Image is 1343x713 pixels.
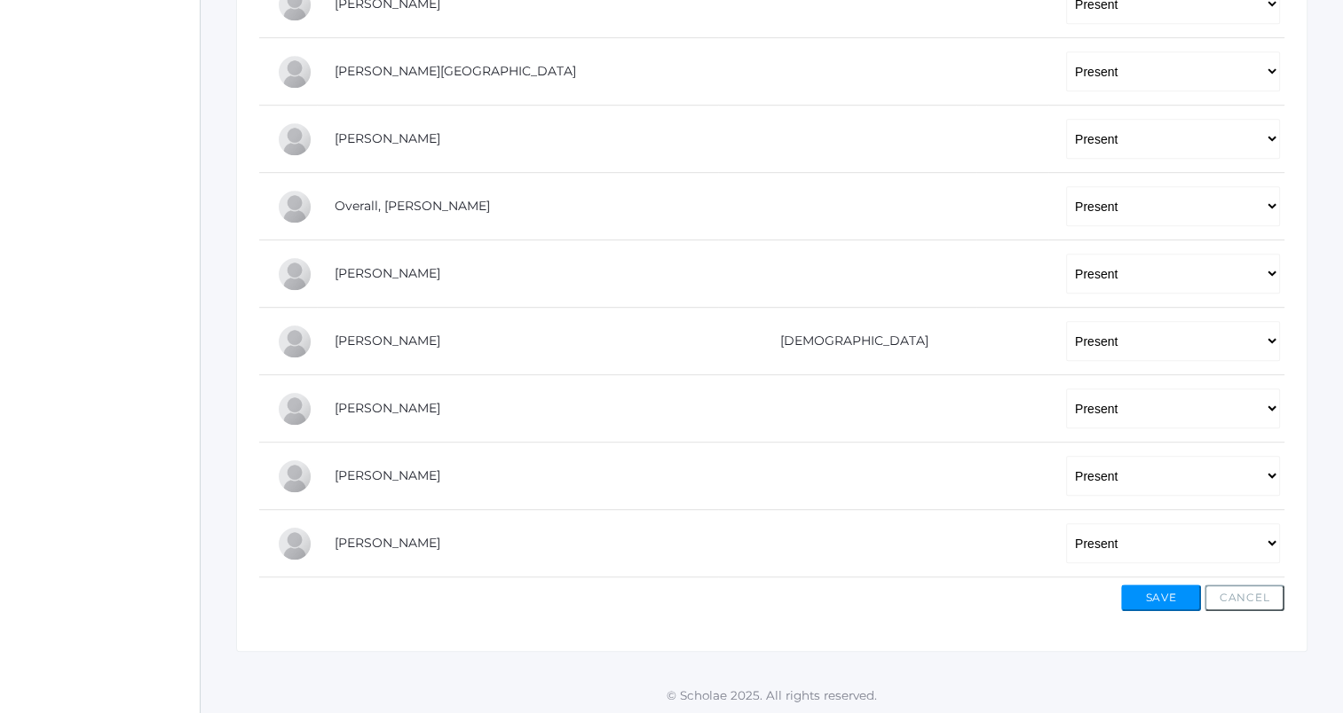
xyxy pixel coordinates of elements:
[1205,584,1284,611] button: Cancel
[277,54,312,90] div: Shelby Hill
[277,391,312,427] div: Olivia Puha
[335,198,490,214] a: Overall, [PERSON_NAME]
[335,400,440,416] a: [PERSON_NAME]
[335,265,440,281] a: [PERSON_NAME]
[201,686,1343,704] p: © Scholae 2025. All rights reserved.
[335,333,440,349] a: [PERSON_NAME]
[277,256,312,292] div: Payton Paterson
[277,189,312,224] div: Chris Overall
[277,458,312,494] div: Leah Vichinsky
[335,130,440,146] a: [PERSON_NAME]
[1121,584,1201,611] button: Save
[335,63,576,79] a: [PERSON_NAME][GEOGRAPHIC_DATA]
[335,535,440,551] a: [PERSON_NAME]
[277,526,312,561] div: Abby Zylstra
[277,121,312,157] div: Marissa Myers
[335,467,440,483] a: [PERSON_NAME]
[277,324,312,359] div: Cole Pecor
[718,308,977,375] td: [DEMOGRAPHIC_DATA]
